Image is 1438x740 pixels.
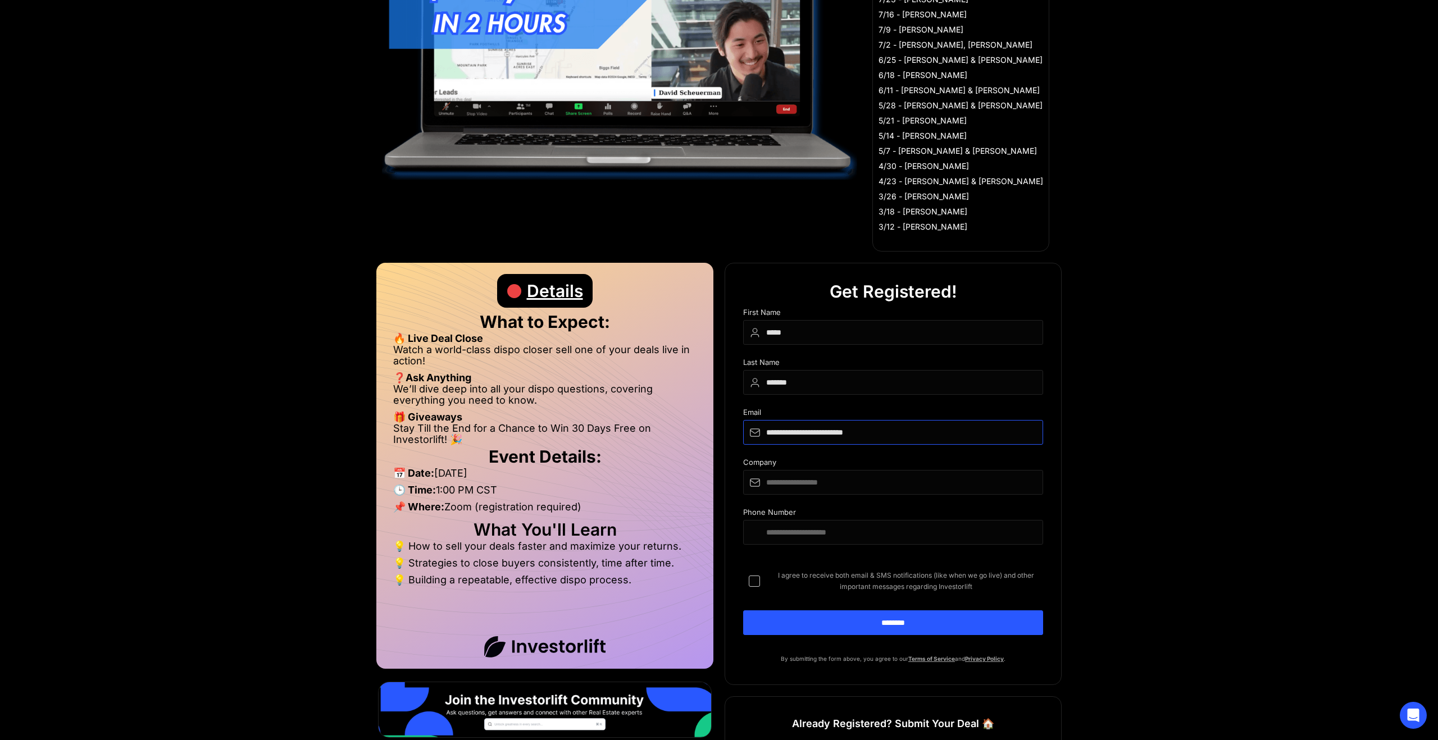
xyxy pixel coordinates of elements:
div: Open Intercom Messenger [1400,702,1427,729]
strong: ❓Ask Anything [393,372,471,383]
li: Watch a world-class dispo closer sell one of your deals live in action! [393,344,697,372]
li: Stay Till the End for a Chance to Win 30 Days Free on Investorlift! 🎉 [393,423,697,445]
strong: What to Expect: [480,312,610,332]
div: Email [743,408,1043,420]
li: 💡 Building a repeatable, effective dispo process. [393,574,697,586]
li: 💡 Strategies to close buyers consistently, time after time. [393,558,697,574]
strong: Event Details: [489,446,602,467]
strong: 📅 Date: [393,467,434,479]
h1: Already Registered? Submit Your Deal 🏠 [792,714,994,734]
a: Privacy Policy [965,655,1004,662]
strong: 🔥 Live Deal Close [393,332,483,344]
div: Get Registered! [830,275,957,308]
li: We’ll dive deep into all your dispo questions, covering everything you need to know. [393,383,697,412]
strong: 🕒 Time: [393,484,436,496]
h2: What You'll Learn [393,524,697,535]
li: 💡 How to sell your deals faster and maximize your returns. [393,541,697,558]
div: Details [527,274,583,308]
p: By submitting the form above, you agree to our and . [743,653,1043,664]
div: First Name [743,308,1043,320]
strong: 🎁 Giveaways [393,411,462,423]
li: Zoom (registration required) [393,501,697,518]
div: Company [743,458,1043,470]
form: DIspo Day Main Form [743,308,1043,653]
div: Last Name [743,358,1043,370]
li: 1:00 PM CST [393,485,697,501]
li: [DATE] [393,468,697,485]
strong: 📌 Where: [393,501,444,513]
span: I agree to receive both email & SMS notifications (like when we go live) and other important mess... [769,570,1043,592]
div: Phone Number [743,508,1043,520]
a: Terms of Service [908,655,955,662]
